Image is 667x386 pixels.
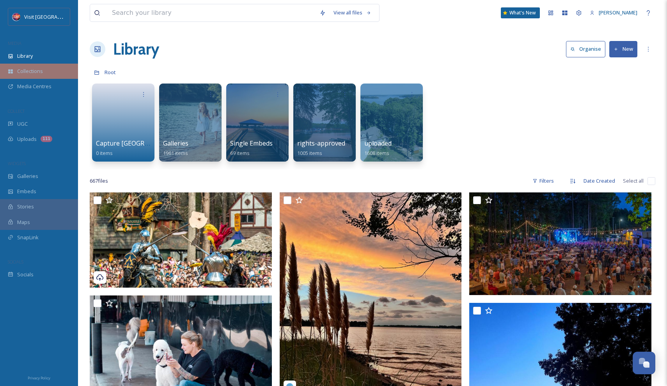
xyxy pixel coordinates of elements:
a: Library [113,37,159,61]
span: 1608 items [364,149,389,157]
span: Root [105,69,116,76]
button: New [609,41,637,57]
button: Organise [566,41,605,57]
span: Galleries [163,139,188,148]
span: Capture [GEOGRAPHIC_DATA][PERSON_NAME] [96,139,234,148]
span: Collections [17,68,43,75]
a: View all files [330,5,375,20]
span: uploaded [364,139,392,148]
span: Maps [17,219,30,226]
span: Single Embeds [230,139,273,148]
a: Root [105,68,116,77]
span: Socials [17,271,34,278]
a: Organise [566,41,609,57]
span: WIDGETS [8,160,26,166]
span: Library [17,52,33,60]
span: SOCIALS [8,259,23,265]
span: SnapLink [17,234,39,241]
img: Carolina Renaissance Festival.jpeg [90,192,272,288]
span: UGC [17,120,28,128]
span: 0 items [96,149,113,157]
a: Privacy Policy [28,373,50,382]
a: rights-approved1005 items [297,140,345,157]
span: Embeds [17,188,36,195]
a: Capture [GEOGRAPHIC_DATA][PERSON_NAME]0 items [96,140,234,157]
span: Galleries [17,173,38,180]
button: Open Chat [633,352,655,374]
span: [PERSON_NAME] [599,9,637,16]
span: Select all [623,177,644,185]
span: Media Centres [17,83,51,90]
span: 667 file s [90,177,108,185]
img: Logo%20Image.png [12,13,20,21]
span: MEDIA [8,40,21,46]
a: Single Embeds69 items [230,140,273,157]
span: rights-approved [297,139,345,148]
a: [PERSON_NAME] [586,5,641,20]
img: boat.jpeg [469,192,651,295]
span: Visit [GEOGRAPHIC_DATA][PERSON_NAME] [24,13,123,20]
span: 1961 items [163,149,188,157]
span: 69 items [230,149,250,157]
div: Date Created [580,173,619,189]
span: Privacy Policy [28,375,50,381]
a: What's New [501,7,540,18]
span: Stories [17,203,34,210]
div: Filters [529,173,558,189]
span: COLLECT [8,108,25,114]
span: 1005 items [297,149,322,157]
a: uploaded1608 items [364,140,392,157]
span: Uploads [17,135,37,143]
div: 111 [41,136,52,142]
input: Search your library [108,4,316,21]
a: Galleries1961 items [163,140,188,157]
